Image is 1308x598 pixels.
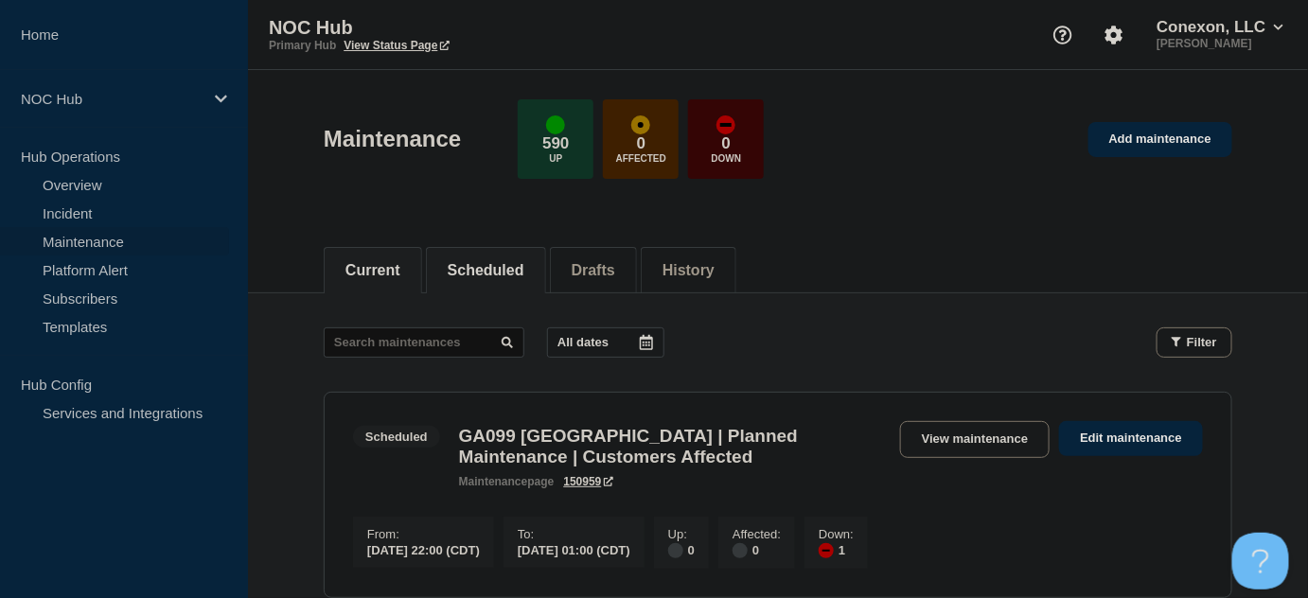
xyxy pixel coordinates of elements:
[712,153,742,164] p: Down
[563,475,612,488] a: 150959
[345,262,400,279] button: Current
[733,527,781,541] p: Affected :
[21,91,203,107] p: NOC Hub
[547,327,664,358] button: All dates
[324,126,461,152] h1: Maintenance
[367,527,480,541] p: From :
[1059,421,1203,456] a: Edit maintenance
[572,262,615,279] button: Drafts
[518,541,630,557] div: [DATE] 01:00 (CDT)
[637,134,645,153] p: 0
[1187,335,1217,349] span: Filter
[459,475,528,488] span: maintenance
[1094,15,1134,55] button: Account settings
[459,475,555,488] p: page
[1153,37,1287,50] p: [PERSON_NAME]
[1157,327,1232,358] button: Filter
[448,262,524,279] button: Scheduled
[631,115,650,134] div: affected
[733,541,781,558] div: 0
[542,134,569,153] p: 590
[722,134,731,153] p: 0
[733,543,748,558] div: disabled
[546,115,565,134] div: up
[1043,15,1083,55] button: Support
[668,543,683,558] div: disabled
[716,115,735,134] div: down
[1232,533,1289,589] iframe: Help Scout Beacon - Open
[819,541,854,558] div: 1
[557,335,609,349] p: All dates
[1153,18,1287,37] button: Conexon, LLC
[819,543,834,558] div: down
[269,39,336,52] p: Primary Hub
[819,527,854,541] p: Down :
[344,39,449,52] a: View Status Page
[367,541,480,557] div: [DATE] 22:00 (CDT)
[365,430,428,444] div: Scheduled
[269,17,647,39] p: NOC Hub
[668,527,695,541] p: Up :
[1088,122,1232,157] a: Add maintenance
[549,153,562,164] p: Up
[518,527,630,541] p: To :
[459,426,881,467] h3: GA099 [GEOGRAPHIC_DATA] | Planned Maintenance | Customers Affected
[324,327,524,358] input: Search maintenances
[616,153,666,164] p: Affected
[668,541,695,558] div: 0
[900,421,1050,458] a: View maintenance
[663,262,715,279] button: History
